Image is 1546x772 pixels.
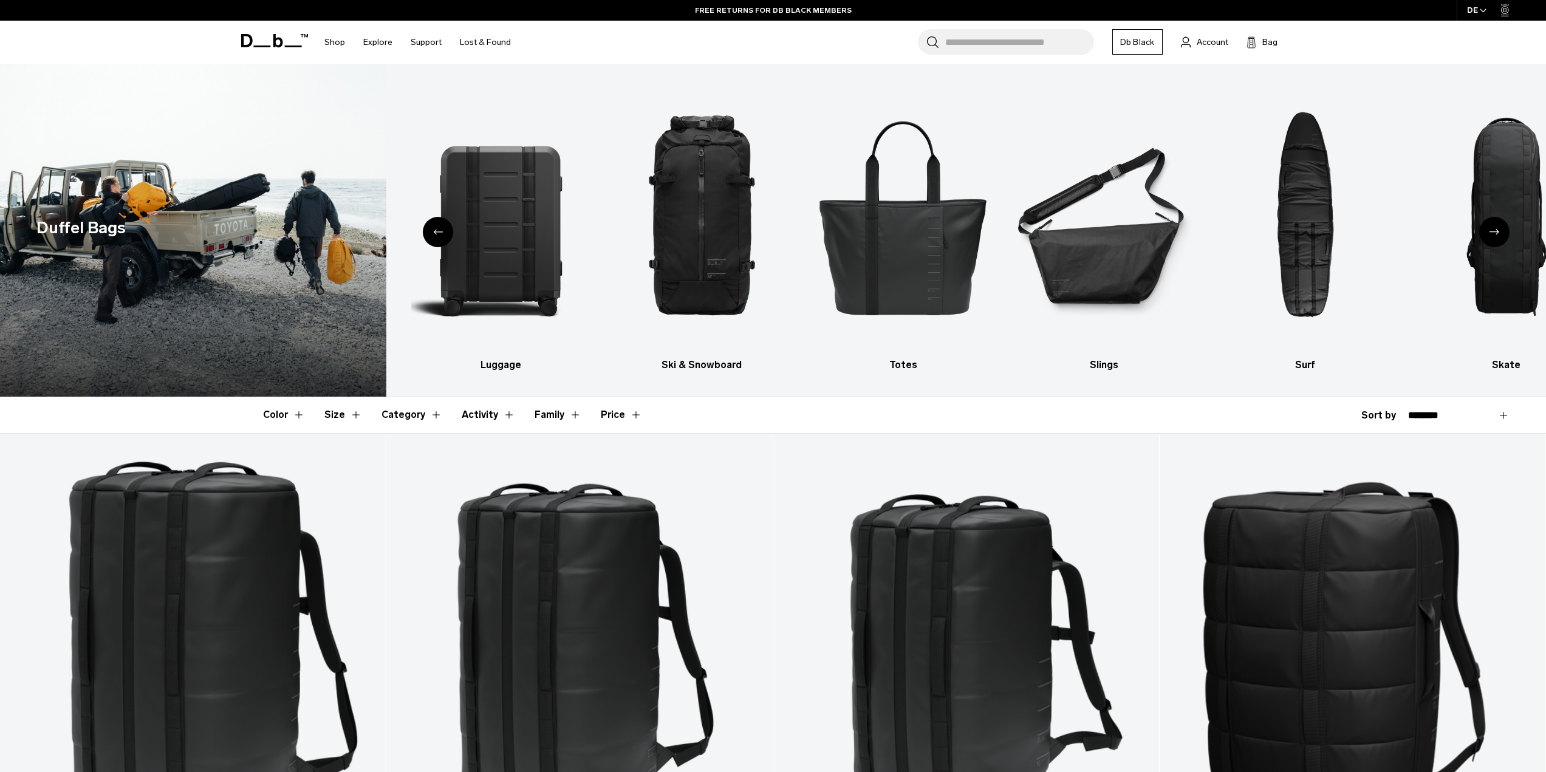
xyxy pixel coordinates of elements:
button: Toggle Filter [381,397,442,432]
button: Toggle Price [601,397,642,432]
div: Previous slide [423,217,453,247]
a: Support [411,21,442,64]
li: 4 / 10 [612,82,792,372]
h3: Slings [1014,358,1194,372]
button: Toggle Filter [263,397,305,432]
h3: Luggage [411,358,590,372]
span: Bag [1262,36,1278,49]
button: Toggle Filter [535,397,581,432]
span: Account [1197,36,1228,49]
img: Db [210,82,389,352]
li: 2 / 10 [210,82,389,372]
a: FREE RETURNS FOR DB BLACK MEMBERS [695,5,852,16]
h1: Duffel Bags [36,216,126,241]
h3: Backpacks [210,358,389,372]
img: Db [612,82,792,352]
button: Toggle Filter [462,397,515,432]
a: Db Totes [813,82,993,372]
h3: Surf [1216,358,1395,372]
a: Db Slings [1014,82,1194,372]
li: 3 / 10 [411,82,590,372]
li: 7 / 10 [1216,82,1395,372]
div: Next slide [1479,217,1510,247]
button: Toggle Filter [324,397,362,432]
a: Db Surf [1216,82,1395,372]
a: Db Backpacks [210,82,389,372]
a: Db Ski & Snowboard [612,82,792,372]
img: Db [411,82,590,352]
a: Db Black [1112,29,1163,55]
a: Lost & Found [460,21,511,64]
a: Db Luggage [411,82,590,372]
img: Db [1216,82,1395,352]
nav: Main Navigation [315,21,520,64]
a: Explore [363,21,392,64]
img: Db [813,82,993,352]
a: Account [1181,35,1228,49]
h3: Ski & Snowboard [612,358,792,372]
button: Bag [1247,35,1278,49]
li: 5 / 10 [813,82,993,372]
img: Db [1014,82,1194,352]
h3: Totes [813,358,993,372]
a: Shop [324,21,345,64]
li: 6 / 10 [1014,82,1194,372]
